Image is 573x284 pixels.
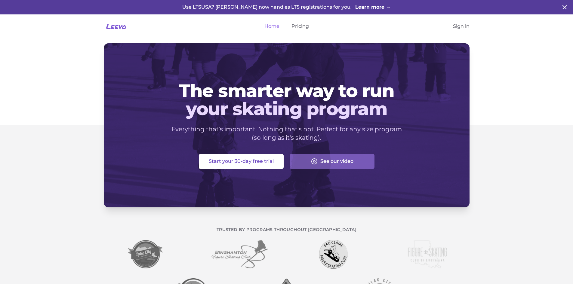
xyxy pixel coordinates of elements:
[104,227,470,233] p: Trusted by programs throughout [GEOGRAPHIC_DATA]
[264,23,279,30] a: Home
[104,22,126,31] a: Leevo
[355,4,391,11] a: Learn more
[171,125,402,142] p: Everything that's important. Nothing that's not. Perfect for any size program (so long as it's sk...
[211,240,268,269] img: Binghamton FSC
[291,23,309,30] a: Pricing
[386,4,391,10] span: →
[128,240,164,269] img: Lake City
[113,82,460,100] span: The smarter way to run
[113,100,460,118] span: your skating program
[319,240,348,269] img: Eau Claire FSC
[407,240,447,269] img: FSC of LA
[290,154,374,169] button: See our video
[199,154,284,169] button: Start your 30-day free trial
[453,23,470,30] a: Sign in
[182,4,353,10] span: Use LTSUSA? [PERSON_NAME] now handles LTS registrations for you.
[320,158,353,165] span: See our video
